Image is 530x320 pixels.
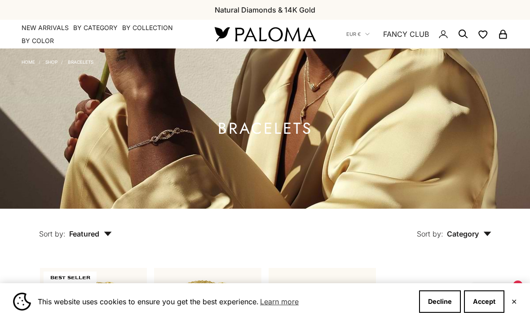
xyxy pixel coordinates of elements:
span: This website uses cookies to ensure you get the best experience. [38,295,412,308]
button: EUR € [346,30,370,38]
button: Close [511,299,517,304]
img: Cookie banner [13,293,31,311]
summary: By Color [22,36,54,45]
a: NEW ARRIVALS [22,23,69,32]
nav: Secondary navigation [346,20,508,48]
span: Sort by: [39,229,66,238]
summary: By Collection [122,23,173,32]
nav: Primary navigation [22,23,193,45]
span: Featured [69,229,112,238]
nav: Breadcrumb [22,57,93,65]
button: Sort by: Category [396,209,512,246]
span: Category [447,229,491,238]
a: FANCY CLUB [383,28,429,40]
a: Home [22,59,35,65]
span: EUR € [346,30,361,38]
a: Learn more [259,295,300,308]
span: Sort by: [417,229,443,238]
button: Sort by: Featured [18,209,132,246]
a: Shop [45,59,57,65]
span: BEST SELLER [44,272,97,284]
button: Accept [464,290,504,313]
a: Bracelets [68,59,93,65]
h1: Bracelets [218,123,313,134]
summary: By Category [73,23,118,32]
button: Decline [419,290,461,313]
p: Natural Diamonds & 14K Gold [215,4,315,16]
